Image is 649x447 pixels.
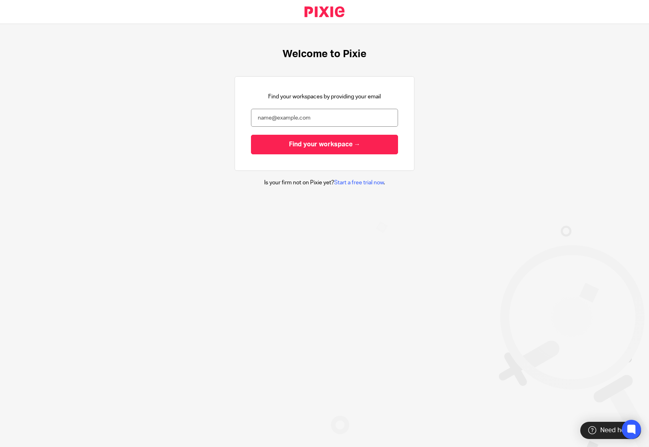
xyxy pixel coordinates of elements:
[264,179,385,187] p: Is your firm not on Pixie yet? .
[251,135,398,154] input: Find your workspace →
[580,422,641,439] div: Need help?
[268,93,381,101] p: Find your workspaces by providing your email
[283,48,366,60] h1: Welcome to Pixie
[251,109,398,127] input: name@example.com
[334,180,384,186] a: Start a free trial now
